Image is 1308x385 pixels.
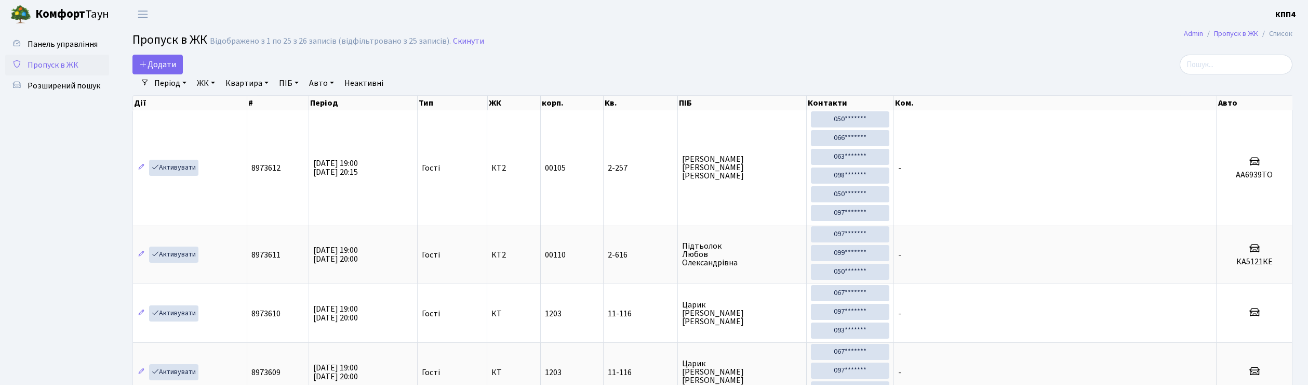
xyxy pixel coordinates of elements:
[1275,9,1296,20] b: КПП4
[1180,55,1292,74] input: Пошук...
[5,55,109,75] a: Пропуск в ЖК
[898,308,901,319] span: -
[491,310,536,318] span: КТ
[541,96,604,110] th: корп.
[275,74,303,92] a: ПІБ
[10,4,31,25] img: logo.png
[313,158,358,178] span: [DATE] 19:00 [DATE] 20:15
[545,367,562,378] span: 1203
[682,242,802,267] span: Підтьолок Любов Олександрівна
[28,59,78,71] span: Пропуск в ЖК
[682,360,802,384] span: Царик [PERSON_NAME] [PERSON_NAME]
[340,74,388,92] a: Неактивні
[149,247,198,263] a: Активувати
[309,96,418,110] th: Період
[491,251,536,259] span: КТ2
[491,368,536,377] span: КТ
[251,162,281,174] span: 8973612
[1221,170,1288,180] h5: AA6939TO
[545,308,562,319] span: 1203
[422,310,440,318] span: Гості
[251,308,281,319] span: 8973610
[305,74,338,92] a: Авто
[139,59,176,70] span: Додати
[488,96,541,110] th: ЖК
[1217,96,1293,110] th: Авто
[1221,257,1288,267] h5: КА5121КЕ
[682,301,802,326] span: Царик [PERSON_NAME] [PERSON_NAME]
[35,6,85,22] b: Комфорт
[251,249,281,261] span: 8973611
[5,34,109,55] a: Панель управління
[604,96,678,110] th: Кв.
[898,249,901,261] span: -
[313,362,358,382] span: [DATE] 19:00 [DATE] 20:00
[150,74,191,92] a: Період
[422,368,440,377] span: Гості
[149,160,198,176] a: Активувати
[132,31,207,49] span: Пропуск в ЖК
[313,245,358,265] span: [DATE] 19:00 [DATE] 20:00
[1275,8,1296,21] a: КПП4
[898,367,901,378] span: -
[35,6,109,23] span: Таун
[251,367,281,378] span: 8973609
[149,305,198,322] a: Активувати
[894,96,1217,110] th: Ком.
[221,74,273,92] a: Квартира
[313,303,358,324] span: [DATE] 19:00 [DATE] 20:00
[608,368,673,377] span: 11-116
[545,162,566,174] span: 00105
[682,155,802,180] span: [PERSON_NAME] [PERSON_NAME] [PERSON_NAME]
[5,75,109,96] a: Розширений пошук
[1184,28,1203,39] a: Admin
[1214,28,1258,39] a: Пропуск в ЖК
[491,164,536,172] span: КТ2
[149,364,198,380] a: Активувати
[133,96,247,110] th: Дії
[28,80,100,92] span: Розширений пошук
[28,38,98,50] span: Панель управління
[210,36,451,46] div: Відображено з 1 по 25 з 26 записів (відфільтровано з 25 записів).
[247,96,309,110] th: #
[453,36,484,46] a: Скинути
[608,164,673,172] span: 2-257
[193,74,219,92] a: ЖК
[545,249,566,261] span: 00110
[1168,23,1308,45] nav: breadcrumb
[608,310,673,318] span: 11-116
[678,96,807,110] th: ПІБ
[422,164,440,172] span: Гості
[807,96,894,110] th: Контакти
[132,55,183,74] a: Додати
[422,251,440,259] span: Гості
[1258,28,1292,40] li: Список
[608,251,673,259] span: 2-616
[898,162,901,174] span: -
[418,96,488,110] th: Тип
[130,6,156,23] button: Переключити навігацію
